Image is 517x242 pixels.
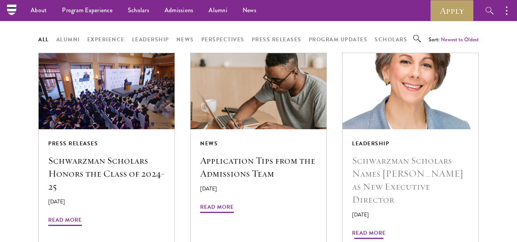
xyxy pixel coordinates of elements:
button: All [38,35,49,44]
span: Read More [352,228,386,240]
button: Program Updates [309,35,368,44]
button: Newest to Oldest [441,36,479,44]
button: Alumni [56,35,80,44]
div: Press Releases [48,139,165,148]
p: [DATE] [48,198,165,206]
span: Read More [48,215,82,227]
h5: Application Tips from the Admissions Team [200,154,317,180]
button: Experience [87,35,125,44]
button: Perspectives [201,35,245,44]
h5: Schwarzman Scholars Honors the Class of 2024-25 [48,154,165,193]
div: News [200,139,317,148]
button: Leadership [132,35,169,44]
h5: Schwarzman Scholars Names [PERSON_NAME] as New Executive Director [352,154,469,206]
button: Press Releases [252,35,302,44]
button: Scholars [375,35,407,44]
div: Leadership [352,139,469,148]
button: News [176,35,194,44]
span: Read More [200,202,234,214]
span: Sort: [429,36,440,43]
p: [DATE] [352,211,469,219]
p: [DATE] [200,185,317,193]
